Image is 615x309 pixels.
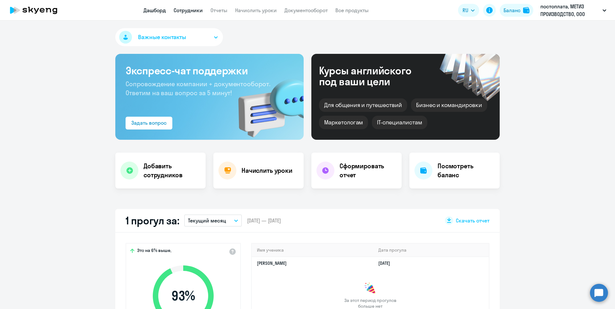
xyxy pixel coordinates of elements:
div: IT-специалистам [372,116,427,129]
th: Дата прогула [373,244,489,257]
span: [DATE] — [DATE] [247,217,281,224]
th: Имя ученика [252,244,373,257]
span: Это на 6% выше, [137,247,171,255]
div: Бизнес и командировки [411,98,487,112]
button: постоплата, МЕТИЗ ПРОИЗВОДСТВО, ООО [537,3,610,18]
h4: Добавить сотрудников [143,162,201,180]
div: Задать вопрос [131,119,167,127]
img: balance [523,7,529,13]
span: Скачать отчет [456,217,489,224]
div: Для общения и путешествий [319,98,407,112]
a: Отчеты [210,7,227,13]
h2: 1 прогул за: [126,214,179,227]
span: Сопровождение компании + документооборот. Ответим на ваш вопрос за 5 минут! [126,80,270,97]
a: Начислить уроки [235,7,277,13]
button: Балансbalance [500,4,533,17]
p: Текущий месяц [188,217,226,224]
span: Важные контакты [138,33,186,41]
a: [DATE] [378,260,395,266]
img: congrats [364,282,377,295]
span: 93 % [146,288,220,304]
a: Сотрудники [174,7,203,13]
a: Все продукты [335,7,369,13]
a: Документооборот [284,7,328,13]
button: Задать вопрос [126,117,172,129]
h3: Экспресс-чат поддержки [126,64,293,77]
div: Курсы английского под ваши цели [319,65,429,87]
div: Маркетологам [319,116,368,129]
span: За этот период прогулов больше нет [343,297,397,309]
h4: Посмотреть баланс [438,162,495,180]
span: RU [463,6,468,14]
h4: Начислить уроки [242,166,292,175]
p: постоплата, МЕТИЗ ПРОИЗВОДСТВО, ООО [540,3,600,18]
img: bg-img [229,68,304,140]
h4: Сформировать отчет [340,162,397,180]
a: Дашборд [143,7,166,13]
a: [PERSON_NAME] [257,260,287,266]
button: Текущий месяц [184,214,242,227]
button: Важные контакты [115,28,223,46]
button: RU [458,4,479,17]
div: Баланс [504,6,521,14]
